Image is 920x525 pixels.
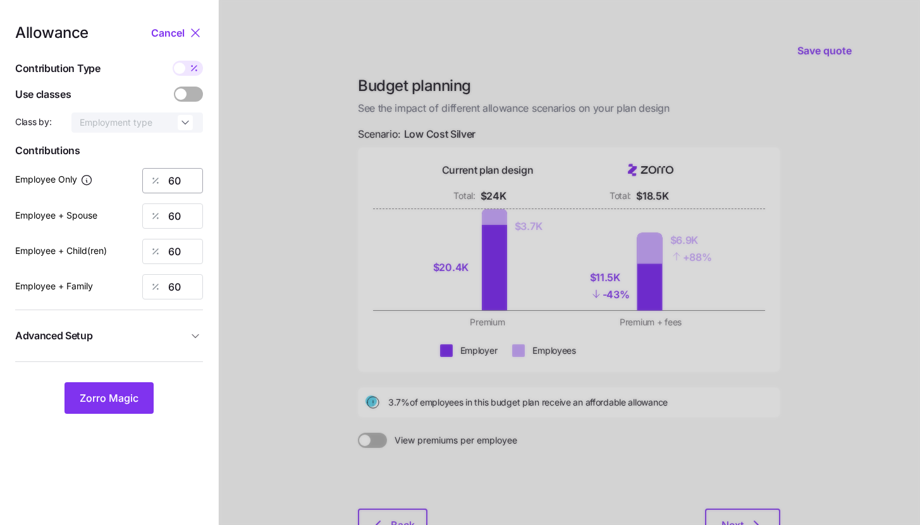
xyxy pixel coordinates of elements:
span: Cancel [151,25,185,40]
span: Contribution Type [15,61,101,76]
span: Zorro Magic [80,390,138,406]
label: Employee + Family [15,279,93,293]
span: Use classes [15,87,71,102]
span: Class by: [15,116,51,128]
label: Employee Only [15,172,93,186]
button: Advanced Setup [15,320,203,351]
button: Cancel [151,25,188,40]
span: Advanced Setup [15,328,93,344]
label: Employee + Child(ren) [15,244,107,258]
label: Employee + Spouse [15,208,97,222]
button: Zorro Magic [64,382,154,414]
span: Allowance [15,25,89,40]
span: Contributions [15,143,203,159]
